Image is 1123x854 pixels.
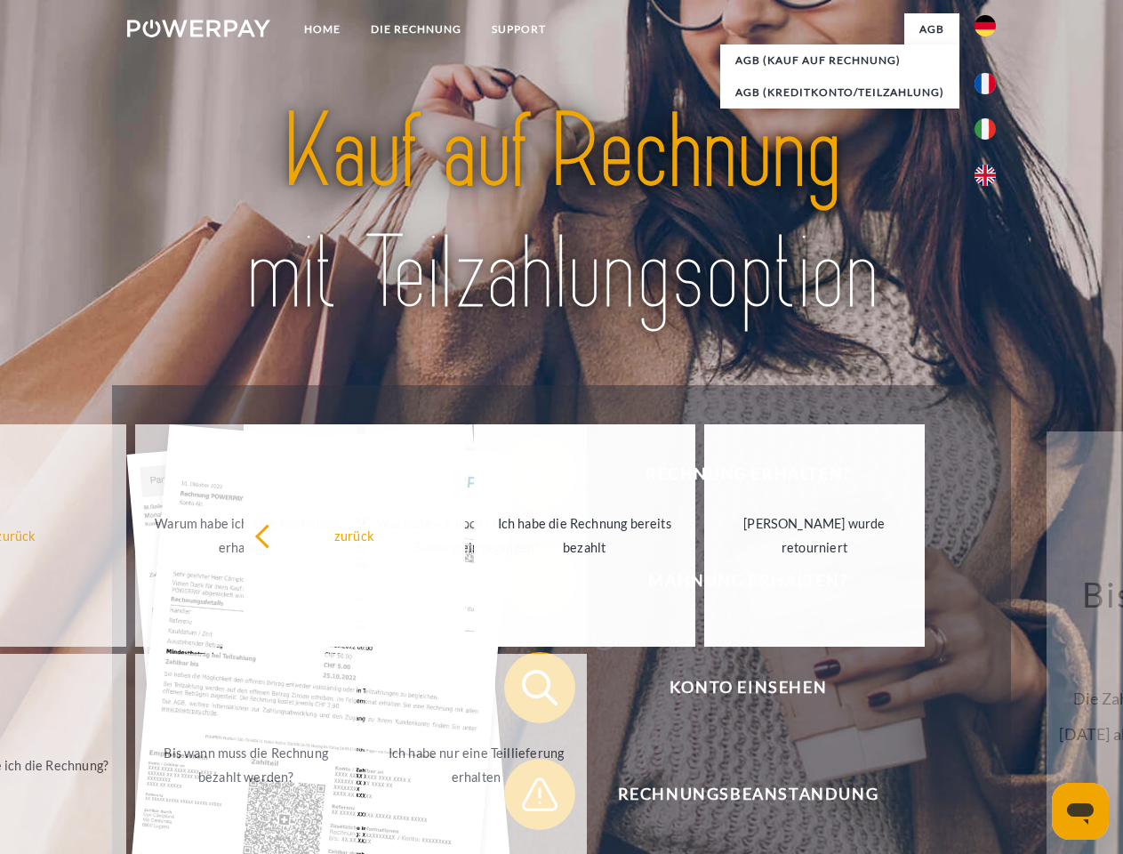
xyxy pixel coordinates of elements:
div: Warum habe ich eine Rechnung erhalten? [146,512,346,560]
img: en [975,165,996,186]
a: AGB (Kreditkonto/Teilzahlung) [720,77,959,109]
div: [PERSON_NAME] wurde retourniert [715,512,915,560]
a: Home [289,13,356,45]
img: fr [975,73,996,94]
div: Ich habe nur eine Teillieferung erhalten [376,741,576,789]
div: Bis wann muss die Rechnung bezahlt werden? [146,741,346,789]
a: SUPPORT [477,13,561,45]
img: de [975,15,996,36]
span: Konto einsehen [530,652,966,723]
div: zurück [254,523,454,547]
a: agb [904,13,959,45]
img: logo-powerpay-white.svg [127,20,270,37]
img: it [975,118,996,140]
button: Rechnungsbeanstandung [504,759,967,830]
span: Rechnungsbeanstandung [530,759,966,830]
img: title-powerpay_de.svg [170,85,953,341]
button: Konto einsehen [504,652,967,723]
a: AGB (Kauf auf Rechnung) [720,44,959,77]
iframe: Schaltfläche zum Öffnen des Messaging-Fensters [1052,783,1109,840]
a: DIE RECHNUNG [356,13,477,45]
div: Ich habe die Rechnung bereits bezahlt [485,512,685,560]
